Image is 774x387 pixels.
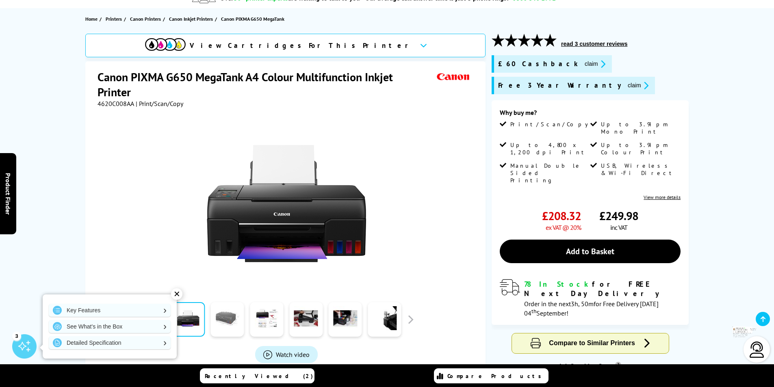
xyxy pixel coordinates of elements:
[601,141,679,156] span: Up to 3.9ipm Colour Print
[582,59,608,69] button: promo-description
[601,162,679,177] span: USB, Wireless & Wi-Fi Direct
[601,121,679,135] span: Up to 3.9ipm Mono Print
[630,319,638,333] img: amy-livechat.png
[145,38,186,51] img: cmyk-icon.svg
[85,15,100,23] a: Home
[207,124,366,283] img: Canon PIXMA G650 MegaTank
[434,368,549,383] a: Compare Products
[510,121,594,128] span: Print/Scan/Copy
[524,279,681,298] div: for FREE Next Day Delivery
[169,15,213,23] span: Canon Inkjet Printers
[49,304,171,317] a: Key Features
[531,307,536,315] sup: th
[498,59,578,69] span: £60 Cashback
[492,362,689,370] div: Ink Cartridge Costs
[200,368,314,383] a: Recently Viewed (2)
[630,339,746,377] p: of 8 years! I can help you choose the right product
[546,223,581,231] span: ex VAT @ 20%
[498,81,621,90] span: Free 3 Year Warranty
[625,81,651,90] button: promo-description
[190,41,413,50] span: View Cartridges For This Printer
[106,15,122,23] span: Printers
[615,362,621,368] sup: Cost per page
[98,69,435,99] h1: Canon PIXMA G650 MegaTank A4 Colour Multifunction Inkjet Printer
[85,15,98,23] span: Home
[276,350,310,359] span: Watch video
[749,342,765,358] img: user-headset-light.svg
[106,15,124,23] a: Printers
[512,333,669,353] button: Compare to Similar Printers
[205,372,313,380] span: Recently Viewed (2)
[447,372,546,380] span: Compare Products
[641,322,730,337] div: [GEOGRAPHIC_DATA], [GEOGRAPHIC_DATA]
[49,320,171,333] a: See What's in the Box
[559,40,630,48] button: read 3 customer reviews
[49,336,171,349] a: Detailed Specification
[510,141,588,156] span: Up to 4,800 x 1,200 dpi Print
[524,279,592,289] span: 78 In Stock
[630,339,725,354] b: I'm [PERSON_NAME], a printer expert
[599,208,638,223] span: £249.98
[644,194,681,200] a: View more details
[171,288,182,300] div: ✕
[4,173,12,214] span: Product Finder
[169,15,215,23] a: Canon Inkjet Printers
[255,346,318,363] a: Product_All_Videos
[136,99,183,108] span: | Print/Scan/Copy
[221,16,284,22] span: Canon PIXMA G650 MegaTank
[549,339,635,346] span: Compare to Similar Printers
[500,279,681,317] div: modal_delivery
[98,99,134,108] span: 4620C008AA
[435,69,472,84] img: Canon
[510,162,588,184] span: Manual Double Sided Printing
[571,300,594,308] span: 3h, 50m
[130,15,161,23] span: Canon Printers
[524,300,659,317] span: Order in the next for Free Delivery [DATE] 04 September!
[12,331,21,340] div: 3
[641,315,730,322] div: [PERSON_NAME]
[542,208,581,223] span: £208.32
[610,223,627,231] span: inc VAT
[500,240,681,263] a: Add to Basket
[130,15,163,23] a: Canon Printers
[500,108,681,121] div: Why buy me?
